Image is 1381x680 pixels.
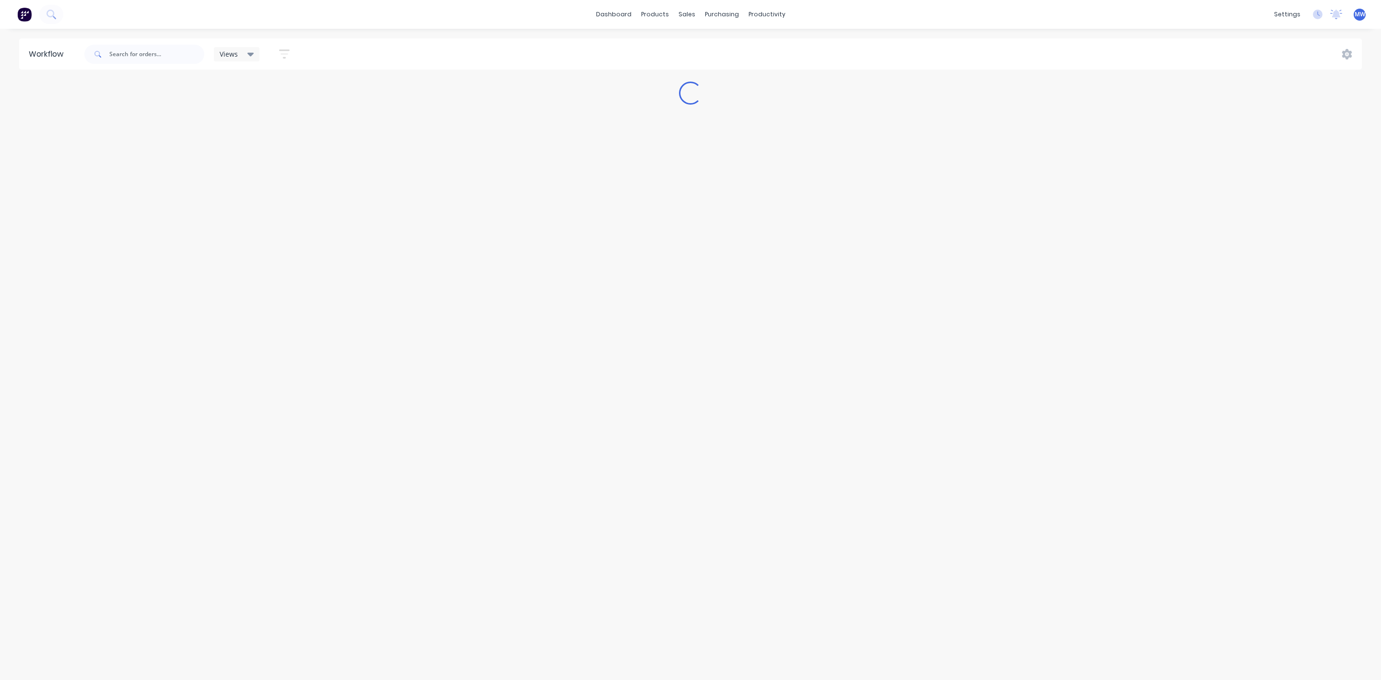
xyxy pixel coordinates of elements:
div: sales [674,7,700,22]
img: Factory [17,7,32,22]
span: Views [220,49,238,59]
div: productivity [744,7,790,22]
div: settings [1269,7,1305,22]
div: purchasing [700,7,744,22]
input: Search for orders... [109,45,204,64]
span: MW [1355,10,1365,19]
div: Workflow [29,48,68,60]
a: dashboard [591,7,636,22]
div: products [636,7,674,22]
